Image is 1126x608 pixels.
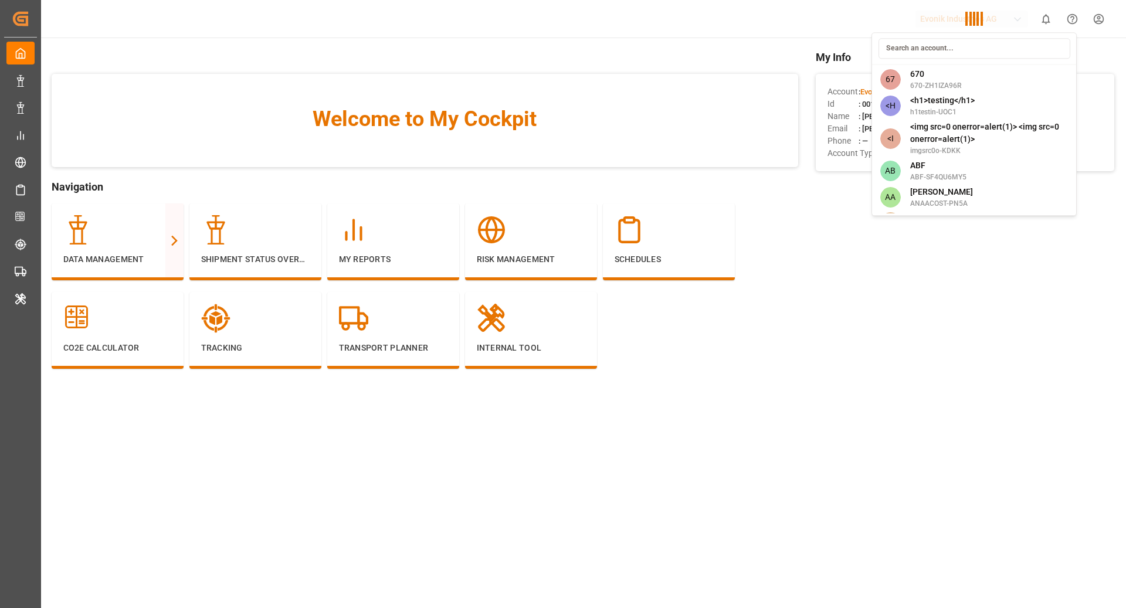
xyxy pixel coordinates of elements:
[859,87,930,96] span: :
[827,98,859,110] span: Id
[860,87,930,96] span: Evonik Industries AG
[201,342,310,354] p: Tracking
[201,253,310,266] p: Shipment Status Overview
[827,135,859,147] span: Phone
[827,147,877,159] span: Account Type
[63,342,172,354] p: CO2e Calculator
[477,342,585,354] p: Internal Tool
[75,103,775,135] span: Welcome to My Cockpit
[816,49,1114,65] span: My Info
[827,110,859,123] span: Name
[859,100,936,108] span: : 0011t000013eqN2AAI
[339,253,447,266] p: My Reports
[1033,6,1059,32] button: show 0 new notifications
[339,342,447,354] p: Transport Planner
[827,123,859,135] span: Email
[477,253,585,266] p: Risk Management
[1059,6,1086,32] button: Help Center
[859,124,1042,133] span: : [PERSON_NAME][EMAIL_ADDRESS][DOMAIN_NAME]
[879,38,1070,59] input: Search an account...
[859,137,868,145] span: : —
[859,112,920,121] span: : [PERSON_NAME]
[63,253,172,266] p: Data Management
[52,179,798,195] span: Navigation
[615,253,723,266] p: Schedules
[827,86,859,98] span: Account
